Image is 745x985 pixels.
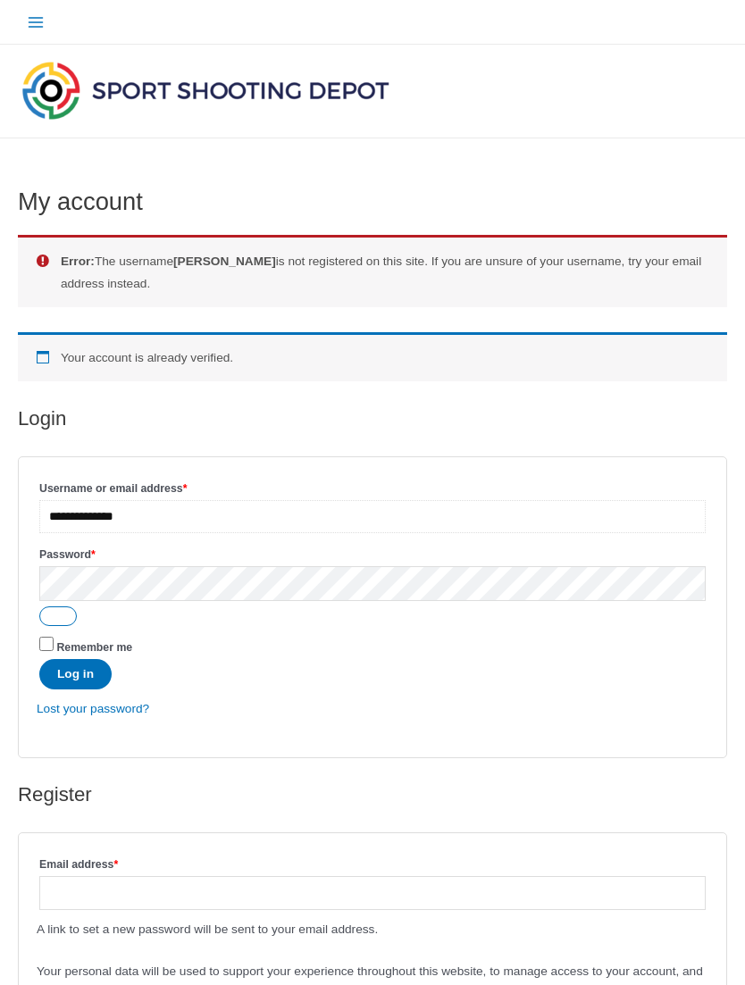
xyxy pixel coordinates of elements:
[39,606,77,626] button: Show password
[18,188,727,217] h1: My account
[18,4,53,39] button: Main menu toggle
[56,641,132,654] span: Remember me
[39,637,54,651] input: Remember me
[39,854,706,876] label: Email address
[18,406,727,432] h2: Login
[37,918,708,940] p: A link to set a new password will be sent to your email address.
[173,255,276,268] strong: [PERSON_NAME]
[18,782,727,808] h2: Register
[61,250,703,296] li: The username is not registered on this site. If you are unsure of your username, try your email a...
[39,544,706,566] label: Password
[39,478,706,500] label: Username or email address
[18,332,727,382] div: Your account is already verified.
[37,702,149,715] a: Lost your password?
[18,57,393,123] img: Sport Shooting Depot
[61,255,95,268] strong: Error:
[39,659,112,689] button: Log in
